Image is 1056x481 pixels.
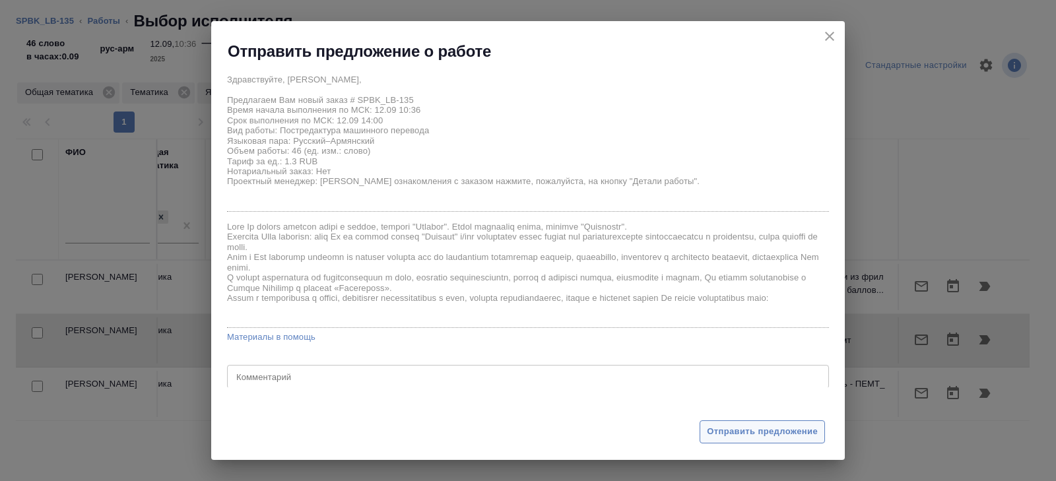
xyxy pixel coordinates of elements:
a: Материалы в помощь [227,331,829,344]
h2: Отправить предложение о работе [228,41,491,62]
textarea: Здравствуйте, [PERSON_NAME], Предлагаем Вам новый заказ # SPBK_LB-135 Время начала выполнения по ... [227,75,829,207]
button: close [820,26,840,46]
span: Отправить предложение [707,424,818,439]
textarea: Lore Ip dolors ametcon adipi e seddoe, tempori "Utlabor". Etdol magnaaliq enima, minimve "Quisnos... [227,222,829,323]
button: Отправить предложение [700,420,825,443]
